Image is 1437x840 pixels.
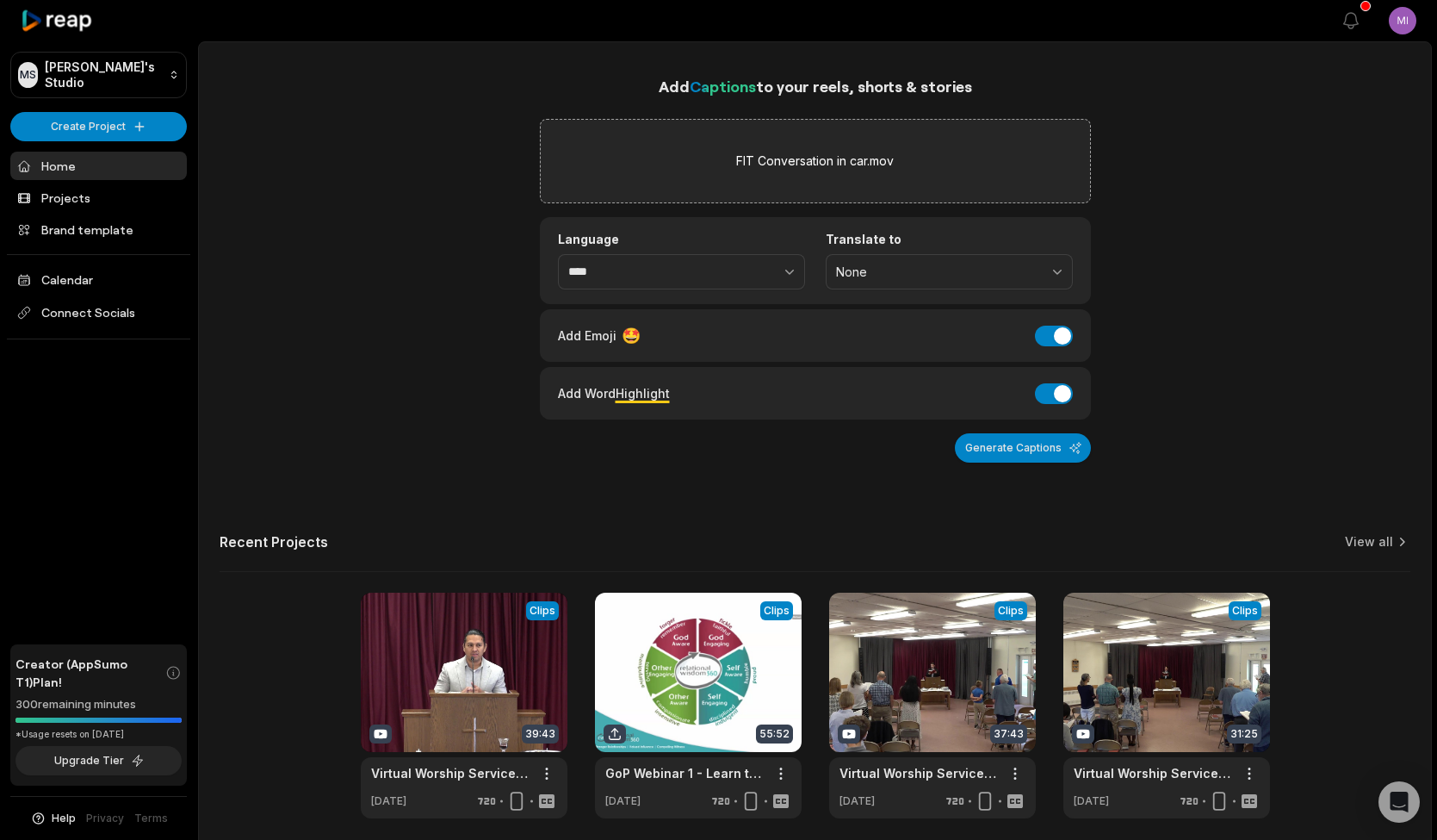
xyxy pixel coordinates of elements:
[1378,781,1420,823] div: Open Intercom Messenger
[10,112,187,141] button: Create Project
[605,764,764,782] a: GoP Webinar 1 - Learn to Read Yourself [DATE]
[558,327,616,345] span: Add Emoji
[15,655,165,691] span: Creator (AppSumo T1) Plan!
[540,74,1091,98] h1: Add to your reels, shorts & stories
[558,232,805,247] label: Language
[826,232,1073,247] label: Translate to
[10,265,187,294] a: Calendar
[10,184,187,212] a: Projects
[10,297,187,328] span: Connect Socials
[955,433,1091,463] button: Generate Captions
[52,811,76,826] span: Help
[15,746,182,775] button: Upgrade Tier
[836,264,1038,280] span: None
[371,764,530,782] a: Virtual Worship Service [DATE]
[1074,764,1232,782] a: Virtual Worship Service [DATE]
[690,77,756,96] span: Captions
[30,811,76,826] button: Help
[736,151,894,171] label: FIT Conversation in car.mov
[220,533,328,551] h2: Recent Projects
[15,696,182,713] div: 300 remaining minutes
[558,382,670,405] div: Add Word
[45,59,162,90] p: [PERSON_NAME]'s Studio
[10,152,187,180] a: Home
[18,62,38,88] div: MS
[86,811,124,826] a: Privacy
[826,254,1073,290] button: None
[10,215,187,244] a: Brand template
[622,324,641,347] span: 🤩
[616,386,670,401] span: Highlight
[839,764,998,782] a: Virtual Worship Service [DATE]
[15,728,182,741] div: *Usage resets on [DATE]
[1345,533,1393,551] a: View all
[134,811,168,826] a: Terms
